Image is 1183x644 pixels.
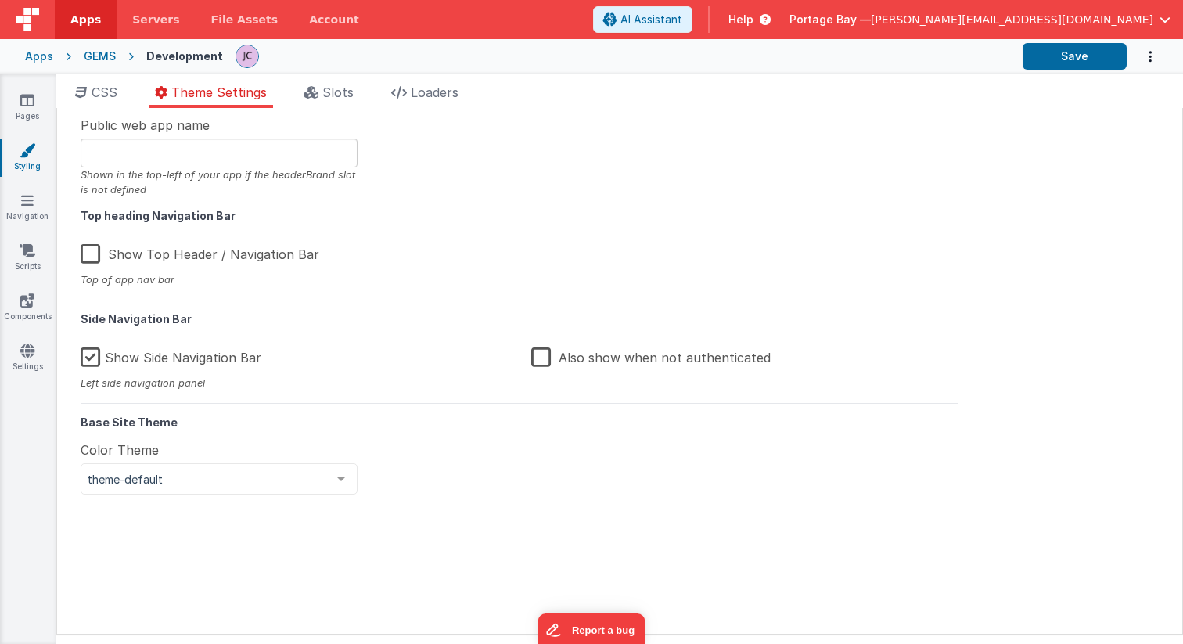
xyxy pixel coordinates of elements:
[81,210,958,221] h5: Top heading Navigation Bar
[620,12,682,27] span: AI Assistant
[593,6,692,33] button: AI Assistant
[411,85,458,100] span: Loaders
[92,85,117,100] span: CSS
[132,12,179,27] span: Servers
[88,472,325,487] span: theme-default
[236,45,258,67] img: 5d1ca2343d4fbe88511ed98663e9c5d3
[1023,43,1127,70] button: Save
[81,441,159,459] span: Color Theme
[25,49,53,64] div: Apps
[81,272,508,287] div: Top of app nav bar
[322,85,354,100] span: Slots
[81,376,508,390] div: Left side navigation panel
[146,49,223,64] div: Development
[211,12,279,27] span: File Assets
[171,85,267,100] span: Theme Settings
[81,403,958,428] h5: Base Site Theme
[789,12,1170,27] button: Portage Bay — [PERSON_NAME][EMAIL_ADDRESS][DOMAIN_NAME]
[81,300,958,325] h5: Side Navigation Bar
[81,116,210,135] span: Public web app name
[1127,41,1158,73] button: Options
[81,235,319,268] label: Show Top Header / Navigation Bar
[81,167,358,197] div: Shown in the top-left of your app if the headerBrand slot is not defined
[871,12,1153,27] span: [PERSON_NAME][EMAIL_ADDRESS][DOMAIN_NAME]
[70,12,101,27] span: Apps
[84,49,116,64] div: GEMS
[81,338,261,372] label: Show Side Navigation Bar
[728,12,753,27] span: Help
[789,12,871,27] span: Portage Bay —
[531,338,771,372] label: Also show when not authenticated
